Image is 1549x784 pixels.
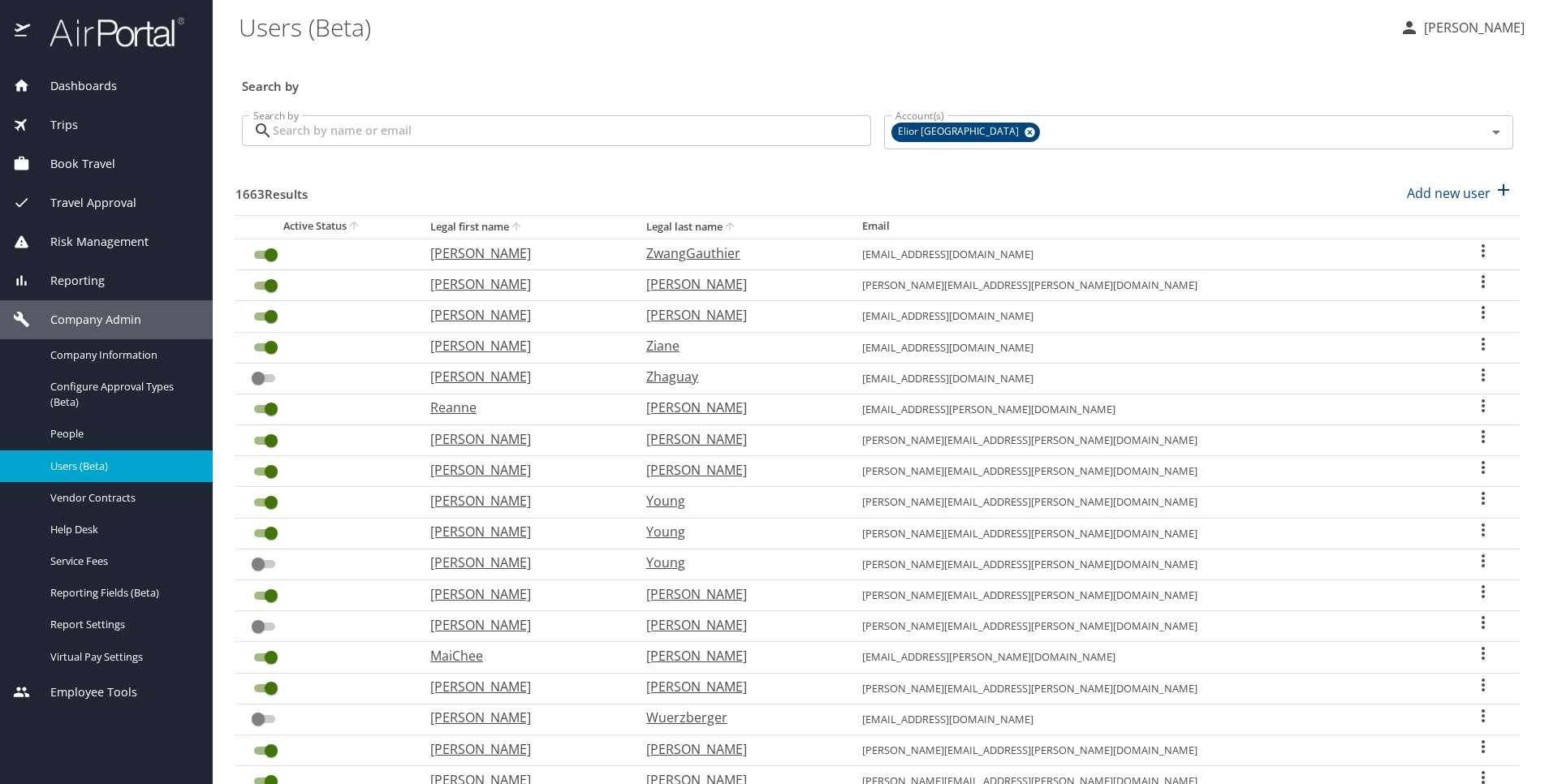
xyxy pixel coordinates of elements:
p: [PERSON_NAME] [430,553,614,572]
span: Dashboards [30,77,117,95]
span: Reporting [30,272,105,290]
button: Open [1485,121,1508,144]
h1: Users (Beta) [239,2,1387,52]
button: Add new user [1400,175,1520,211]
p: [PERSON_NAME] [430,274,614,294]
p: ZwangGauthier [646,243,830,263]
td: [PERSON_NAME][EMAIL_ADDRESS][PERSON_NAME][DOMAIN_NAME] [849,580,1446,611]
button: sort [723,220,739,235]
td: [PERSON_NAME][EMAIL_ADDRESS][PERSON_NAME][DOMAIN_NAME] [849,611,1446,642]
th: Email [849,215,1446,239]
p: [PERSON_NAME] [430,708,614,727]
p: [PERSON_NAME] [1419,18,1525,37]
span: Company Information [50,347,193,363]
span: Configure Approval Types (Beta) [50,379,193,410]
h3: Search by [242,67,1513,96]
th: Legal last name [633,215,849,239]
td: [EMAIL_ADDRESS][PERSON_NAME][DOMAIN_NAME] [849,394,1446,424]
div: Elior [GEOGRAPHIC_DATA] [891,123,1040,142]
span: Service Fees [50,554,193,569]
td: [PERSON_NAME][EMAIL_ADDRESS][PERSON_NAME][DOMAIN_NAME] [849,425,1446,456]
p: Young [646,522,830,541]
p: [PERSON_NAME] [646,584,830,604]
span: People [50,426,193,442]
span: Risk Management [30,233,149,251]
span: Elior [GEOGRAPHIC_DATA] [891,123,1029,140]
td: [EMAIL_ADDRESS][DOMAIN_NAME] [849,363,1446,394]
td: [PERSON_NAME][EMAIL_ADDRESS][PERSON_NAME][DOMAIN_NAME] [849,270,1446,301]
td: [EMAIL_ADDRESS][DOMAIN_NAME] [849,704,1446,734]
p: [PERSON_NAME] [430,243,614,263]
p: [PERSON_NAME] [430,615,614,635]
button: [PERSON_NAME] [1393,13,1531,42]
td: [EMAIL_ADDRESS][DOMAIN_NAME] [849,301,1446,332]
td: [PERSON_NAME][EMAIL_ADDRESS][PERSON_NAME][DOMAIN_NAME] [849,549,1446,579]
p: [PERSON_NAME] [646,429,830,449]
p: [PERSON_NAME] [430,367,614,386]
span: Vendor Contracts [50,490,193,506]
p: [PERSON_NAME] [646,677,830,696]
span: Employee Tools [30,683,137,701]
span: Report Settings [50,617,193,632]
p: MaiChee [430,646,614,666]
span: Reporting Fields (Beta) [50,585,193,601]
img: icon-airportal.png [15,16,32,48]
button: sort [509,220,525,235]
p: [PERSON_NAME] [430,739,614,759]
td: [EMAIL_ADDRESS][DOMAIN_NAME] [849,239,1446,269]
button: sort [347,219,363,235]
h3: 1663 Results [235,175,308,204]
p: Ziane [646,336,830,355]
p: [PERSON_NAME] [430,429,614,449]
img: airportal-logo.png [32,16,184,48]
input: Search by name or email [273,115,871,146]
p: Zhaguay [646,367,830,386]
p: [PERSON_NAME] [646,739,830,759]
p: Reanne [430,398,614,417]
p: [PERSON_NAME] [430,305,614,325]
p: [PERSON_NAME] [430,677,614,696]
span: Users (Beta) [50,459,193,474]
p: [PERSON_NAME] [646,646,830,666]
td: [PERSON_NAME][EMAIL_ADDRESS][PERSON_NAME][DOMAIN_NAME] [849,673,1446,704]
span: Trips [30,116,78,134]
span: Help Desk [50,522,193,537]
span: Company Admin [30,311,141,329]
p: [PERSON_NAME] [430,460,614,480]
p: [PERSON_NAME] [646,460,830,480]
p: Add new user [1407,183,1491,203]
p: [PERSON_NAME] [646,398,830,417]
p: Young [646,553,830,572]
p: Young [646,491,830,510]
p: [PERSON_NAME] [646,305,830,325]
p: Wuerzberger [646,708,830,727]
th: Active Status [235,215,417,239]
td: [EMAIL_ADDRESS][DOMAIN_NAME] [849,332,1446,363]
td: [PERSON_NAME][EMAIL_ADDRESS][PERSON_NAME][DOMAIN_NAME] [849,487,1446,518]
td: [PERSON_NAME][EMAIL_ADDRESS][PERSON_NAME][DOMAIN_NAME] [849,734,1446,765]
span: Book Travel [30,155,115,173]
td: [PERSON_NAME][EMAIL_ADDRESS][PERSON_NAME][DOMAIN_NAME] [849,518,1446,549]
span: Travel Approval [30,194,136,212]
p: [PERSON_NAME] [430,522,614,541]
span: Virtual Pay Settings [50,649,193,665]
p: [PERSON_NAME] [430,336,614,355]
p: [PERSON_NAME] [646,615,830,635]
td: [PERSON_NAME][EMAIL_ADDRESS][PERSON_NAME][DOMAIN_NAME] [849,456,1446,487]
p: [PERSON_NAME] [430,491,614,510]
th: Legal first name [417,215,633,239]
td: [EMAIL_ADDRESS][PERSON_NAME][DOMAIN_NAME] [849,642,1446,673]
p: [PERSON_NAME] [430,584,614,604]
p: [PERSON_NAME] [646,274,830,294]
